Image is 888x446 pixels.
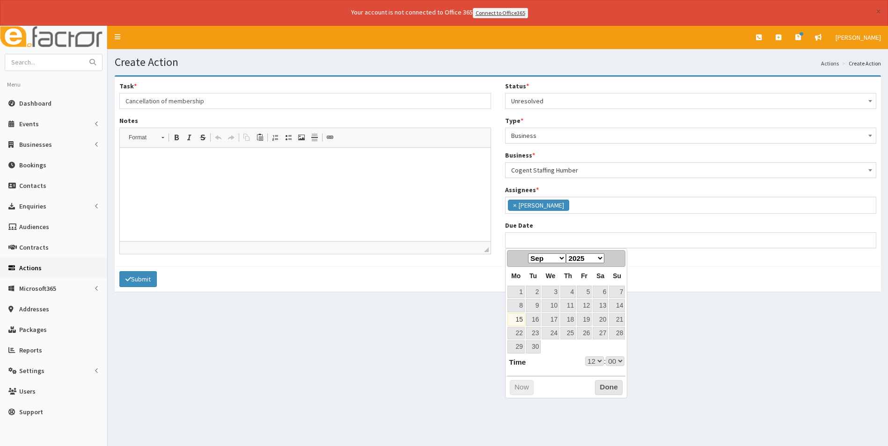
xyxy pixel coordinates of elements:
span: Prev [511,254,518,262]
a: 30 [526,340,541,353]
a: 18 [560,313,576,326]
a: Bold (Ctrl+B) [170,131,183,144]
button: Submit [119,271,157,287]
a: Copy (Ctrl+C) [240,131,253,144]
span: Businesses [19,140,52,149]
a: 20 [593,313,608,326]
a: 19 [577,313,592,326]
span: Cogent Staffing Humber [511,164,871,177]
a: 13 [593,299,608,312]
a: Next [611,252,624,265]
span: Business [505,128,877,144]
a: 26 [577,327,592,339]
span: Cogent Staffing Humber [505,162,877,178]
a: 15 [507,313,525,326]
a: Actions [821,59,839,67]
span: Addresses [19,305,49,313]
a: 8 [507,299,525,312]
span: Monday [511,272,521,280]
iframe: Rich Text Editor, notes [120,148,491,241]
a: 11 [560,299,576,312]
dt: Time [507,356,526,367]
span: Drag to resize [484,247,489,252]
span: Users [19,387,36,396]
a: 28 [609,327,625,339]
div: Your account is not connected to Office 365 [166,7,713,18]
li: Kelly Scott [508,200,569,211]
button: Now [510,380,534,395]
a: 14 [609,299,625,312]
a: 1 [507,286,525,298]
span: Unresolved [511,94,871,108]
a: 25 [560,327,576,339]
span: Events [19,120,39,128]
span: Bookings [19,161,46,169]
span: Contracts [19,243,49,252]
label: Due Date [505,221,533,230]
a: 5 [577,286,592,298]
a: 16 [526,313,541,326]
label: Business [505,151,535,160]
a: Italic (Ctrl+I) [183,131,196,144]
a: 7 [609,286,625,298]
a: [PERSON_NAME] [829,26,888,49]
a: 3 [542,286,559,298]
a: Insert/Remove Numbered List [269,131,282,144]
a: Format [124,131,169,144]
a: 6 [593,286,608,298]
label: Type [505,116,523,125]
span: Packages [19,325,47,334]
li: Create Action [840,59,881,67]
a: Connect to Office365 [473,8,528,18]
button: × [876,7,881,16]
a: 22 [507,327,525,339]
span: Dashboard [19,99,51,108]
input: Search... [5,54,84,71]
label: Task [119,81,137,91]
span: Actions [19,264,42,272]
a: 9 [526,299,541,312]
span: Friday [581,272,587,280]
span: × [513,201,516,210]
span: Thursday [564,272,572,280]
h1: Create Action [115,56,881,68]
a: 12 [577,299,592,312]
span: Contacts [19,181,46,190]
span: Enquiries [19,202,46,210]
span: Microsoft365 [19,284,56,293]
a: 27 [593,327,608,339]
a: Prev [508,252,521,265]
button: Done [595,380,623,395]
a: 23 [526,327,541,339]
a: Insert/Remove Bulleted List [282,131,295,144]
span: Sunday [613,272,621,280]
a: 10 [542,299,559,312]
a: 17 [542,313,559,326]
a: Redo (Ctrl+Y) [225,131,238,144]
a: Image [295,131,308,144]
a: Paste (Ctrl+V) [253,131,266,144]
span: Saturday [596,272,604,280]
span: Support [19,408,43,416]
label: Notes [119,116,138,125]
span: Audiences [19,223,49,231]
label: Assignees [505,185,539,194]
a: Link (Ctrl+L) [323,131,337,144]
a: 21 [609,313,625,326]
a: 24 [542,327,559,339]
span: Tuesday [529,272,537,280]
span: Business [511,129,871,142]
span: Settings [19,367,44,375]
span: [PERSON_NAME] [836,33,881,42]
a: 4 [560,286,576,298]
a: 29 [507,340,525,353]
span: Wednesday [546,272,556,280]
a: Undo (Ctrl+Z) [212,131,225,144]
a: Strike Through [196,131,209,144]
a: 2 [526,286,541,298]
span: Unresolved [505,93,877,109]
span: Reports [19,346,42,354]
a: Insert Horizontal Line [308,131,321,144]
label: Status [505,81,529,91]
span: Format [124,131,157,144]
